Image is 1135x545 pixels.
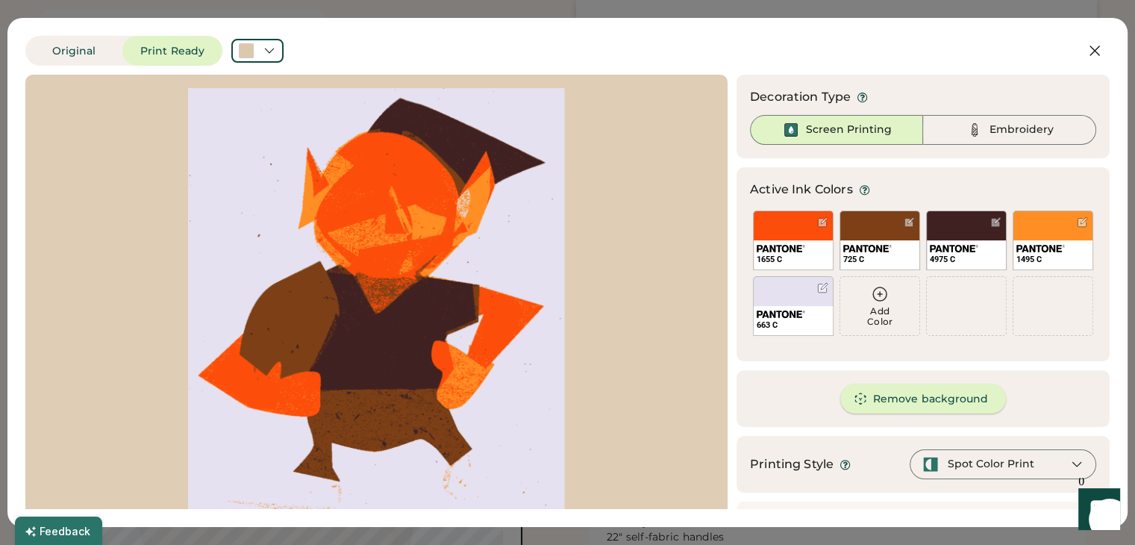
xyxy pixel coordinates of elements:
img: 1024px-Pantone_logo.svg.png [757,245,805,252]
button: Remove background [840,384,1007,414]
div: Printing Style [750,455,834,473]
button: Original [25,36,122,66]
div: 725 C [843,254,916,265]
div: Screen Printing [806,122,892,137]
div: Active Ink Colors [750,181,853,199]
div: Embroidery [989,122,1054,137]
div: 1655 C [757,254,830,265]
img: 1024px-Pantone_logo.svg.png [1016,245,1065,252]
div: Decoration Type [750,88,851,106]
img: 1024px-Pantone_logo.svg.png [757,311,805,318]
div: 4975 C [930,254,1003,265]
img: 1024px-Pantone_logo.svg.png [930,245,978,252]
div: 1495 C [1016,254,1089,265]
img: Ink%20-%20Selected.svg [782,121,800,139]
div: Add Color [840,306,919,327]
div: Spot Color Print [948,457,1034,472]
div: 663 C [757,320,830,331]
img: Thread%20-%20Unselected.svg [966,121,984,139]
button: Print Ready [122,36,222,66]
img: 1024px-Pantone_logo.svg.png [843,245,892,252]
iframe: Front Chat [1064,478,1128,542]
img: spot-color-green.svg [922,456,939,473]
